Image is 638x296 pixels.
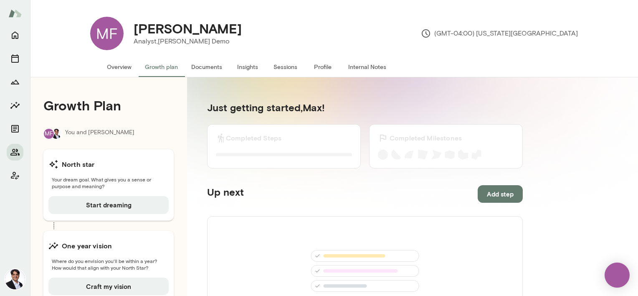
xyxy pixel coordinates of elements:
button: Sessions [266,57,304,77]
p: Analyst, [PERSON_NAME] Demo [134,36,242,46]
h4: [PERSON_NAME] [134,20,242,36]
h4: Growth Plan [43,97,174,113]
h6: Completed Steps [226,133,281,143]
button: Members [7,144,23,161]
button: Insights [229,57,266,77]
img: Raj Manghani [5,269,25,289]
button: Home [7,27,23,43]
h6: Completed Milestones [390,133,462,143]
button: Add step [478,185,523,203]
button: Insights [7,97,23,114]
button: Documents [185,57,229,77]
button: Profile [304,57,342,77]
div: MF [90,17,124,50]
img: Mento [8,5,22,21]
img: Raj Manghani [51,129,61,139]
span: Your dream goal. What gives you a sense or purpose and meaning? [48,176,169,189]
span: Where do you envision you'll be within a year? How would that align with your North Star? [48,258,169,271]
button: Growth plan [138,57,185,77]
button: Start dreaming [48,196,169,214]
button: Internal Notes [342,57,393,77]
div: MF [43,128,54,139]
h6: One year vision [62,241,112,251]
h5: Up next [207,185,244,203]
h5: Just getting started, Max ! [207,101,523,114]
h6: North star [62,159,95,169]
button: Craft my vision [48,278,169,295]
p: (GMT-04:00) [US_STATE][GEOGRAPHIC_DATA] [421,28,578,38]
button: Client app [7,167,23,184]
button: Documents [7,120,23,137]
button: Growth Plan [7,74,23,90]
button: Overview [100,57,138,77]
p: You and [PERSON_NAME] [65,128,134,139]
button: Sessions [7,50,23,67]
